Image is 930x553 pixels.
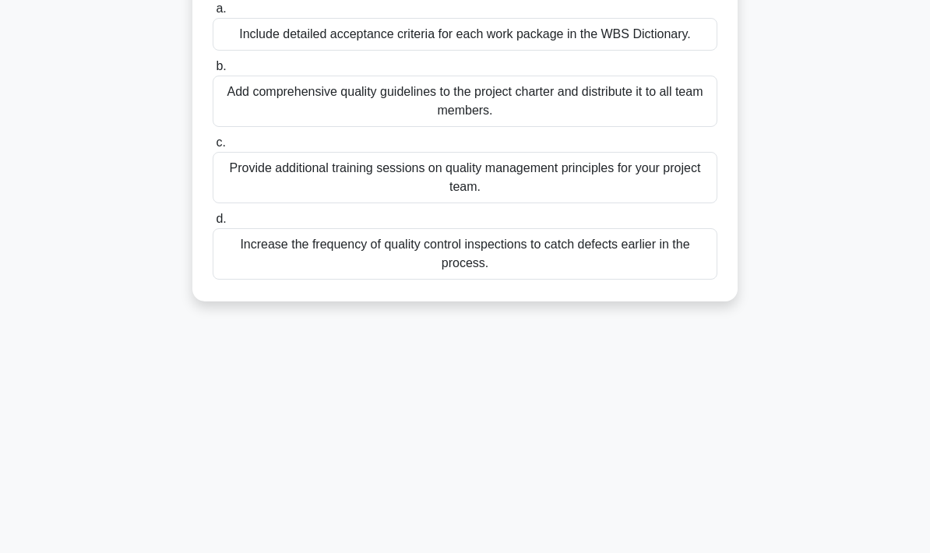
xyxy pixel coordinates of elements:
[216,59,226,72] span: b.
[216,2,226,15] span: a.
[213,18,717,51] div: Include detailed acceptance criteria for each work package in the WBS Dictionary.
[213,152,717,203] div: Provide additional training sessions on quality management principles for your project team.
[216,212,226,225] span: d.
[213,76,717,127] div: Add comprehensive quality guidelines to the project charter and distribute it to all team members.
[213,228,717,280] div: Increase the frequency of quality control inspections to catch defects earlier in the process.
[216,136,225,149] span: c.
